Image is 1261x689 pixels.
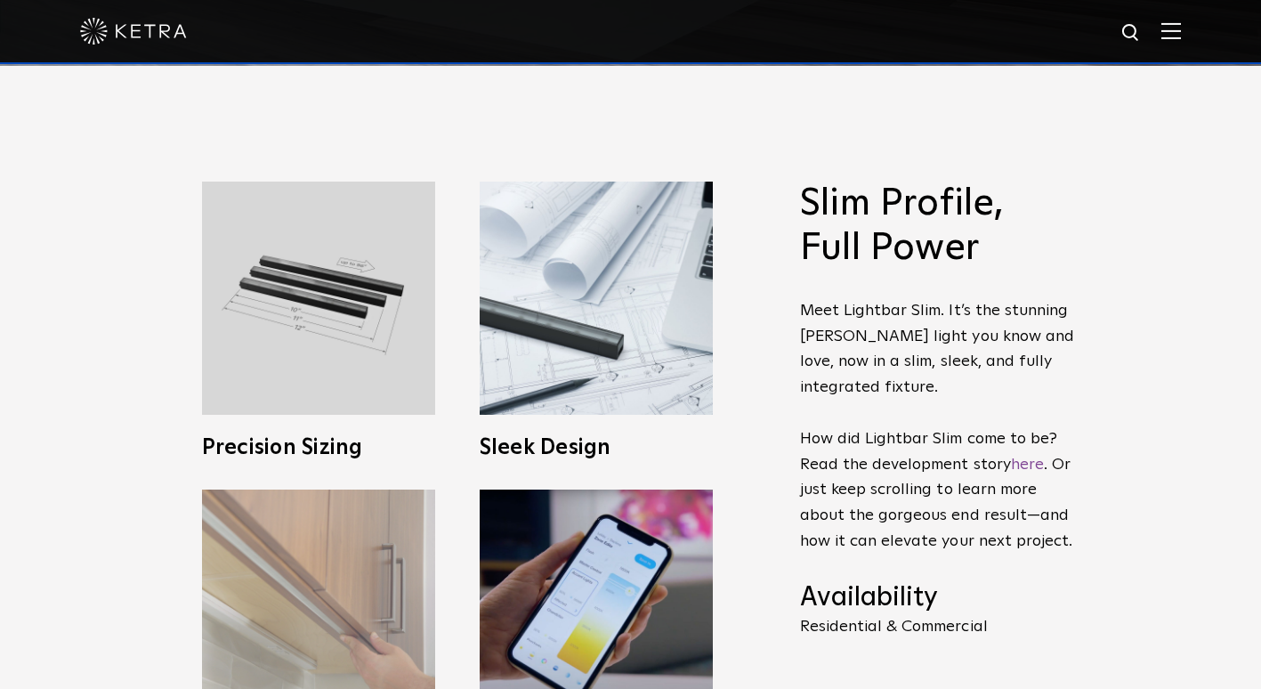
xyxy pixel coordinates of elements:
[800,581,1076,615] h4: Availability
[800,182,1076,272] h2: Slim Profile, Full Power
[1011,457,1044,473] a: here
[202,437,435,458] h3: Precision Sizing
[80,18,187,45] img: ketra-logo-2019-white
[202,182,435,415] img: L30_Custom_Length_Black-2
[800,298,1076,555] p: Meet Lightbar Slim. It’s the stunning [PERSON_NAME] light you know and love, now in a slim, sleek...
[1120,22,1143,45] img: search icon
[480,182,713,415] img: L30_SlimProfile
[800,619,1076,635] p: Residential & Commercial
[1161,22,1181,39] img: Hamburger%20Nav.svg
[480,437,713,458] h3: Sleek Design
